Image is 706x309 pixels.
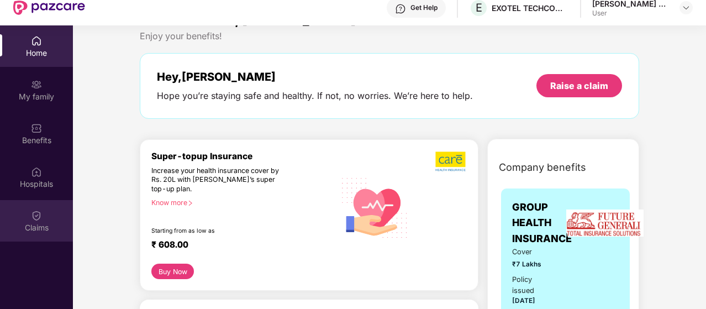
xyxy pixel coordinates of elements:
[151,166,288,194] div: Increase your health insurance cover by Rs. 20L with [PERSON_NAME]’s super top-up plan.
[31,166,42,177] img: svg+xml;base64,PHN2ZyBpZD0iSG9zcGl0YWxzIiB4bWxucz0iaHR0cDovL3d3dy53My5vcmcvMjAwMC9zdmciIHdpZHRoPS...
[151,151,335,161] div: Super-topup Insurance
[157,90,473,102] div: Hope you’re staying safe and healthy. If not, no worries. We’re here to help.
[31,123,42,134] img: svg+xml;base64,PHN2ZyBpZD0iQmVuZWZpdHMiIHhtbG5zPSJodHRwOi8vd3d3LnczLm9yZy8yMDAwL3N2ZyIgd2lkdGg9Ij...
[566,210,644,237] img: insurerLogo
[592,9,670,18] div: User
[151,239,324,253] div: ₹ 608.00
[31,210,42,221] img: svg+xml;base64,PHN2ZyBpZD0iQ2xhaW0iIHhtbG5zPSJodHRwOi8vd3d3LnczLm9yZy8yMDAwL3N2ZyIgd2lkdGg9IjIwIi...
[512,274,552,296] div: Policy issued
[187,200,193,206] span: right
[476,1,482,14] span: E
[151,198,329,206] div: Know more
[157,70,473,83] div: Hey, [PERSON_NAME]
[512,297,535,305] span: [DATE]
[31,35,42,46] img: svg+xml;base64,PHN2ZyBpZD0iSG9tZSIgeG1sbnM9Imh0dHA6Ly93d3cudzMub3JnLzIwMDAvc3ZnIiB3aWR0aD0iMjAiIG...
[435,151,467,172] img: b5dec4f62d2307b9de63beb79f102df3.png
[335,167,414,247] img: svg+xml;base64,PHN2ZyB4bWxucz0iaHR0cDovL3d3dy53My5vcmcvMjAwMC9zdmciIHhtbG5zOnhsaW5rPSJodHRwOi8vd3...
[512,259,552,270] span: ₹7 Lakhs
[512,247,552,258] span: Cover
[499,160,586,175] span: Company benefits
[140,30,639,42] div: Enjoy your benefits!
[550,80,608,92] div: Raise a claim
[31,79,42,90] img: svg+xml;base64,PHN2ZyB3aWR0aD0iMjAiIGhlaWdodD0iMjAiIHZpZXdCb3g9IjAgMCAyMCAyMCIgZmlsbD0ibm9uZSIgeG...
[410,3,438,12] div: Get Help
[151,227,288,235] div: Starting from as low as
[13,1,85,15] img: New Pazcare Logo
[151,264,194,279] button: Buy Now
[512,200,572,247] span: GROUP HEALTH INSURANCE
[492,3,569,13] div: EXOTEL TECHCOM PRIVATE LIMITED
[682,3,691,12] img: svg+xml;base64,PHN2ZyBpZD0iRHJvcGRvd24tMzJ4MzIiIHhtbG5zPSJodHRwOi8vd3d3LnczLm9yZy8yMDAwL3N2ZyIgd2...
[395,3,406,14] img: svg+xml;base64,PHN2ZyBpZD0iSGVscC0zMngzMiIgeG1sbnM9Imh0dHA6Ly93d3cudzMub3JnLzIwMDAvc3ZnIiB3aWR0aD...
